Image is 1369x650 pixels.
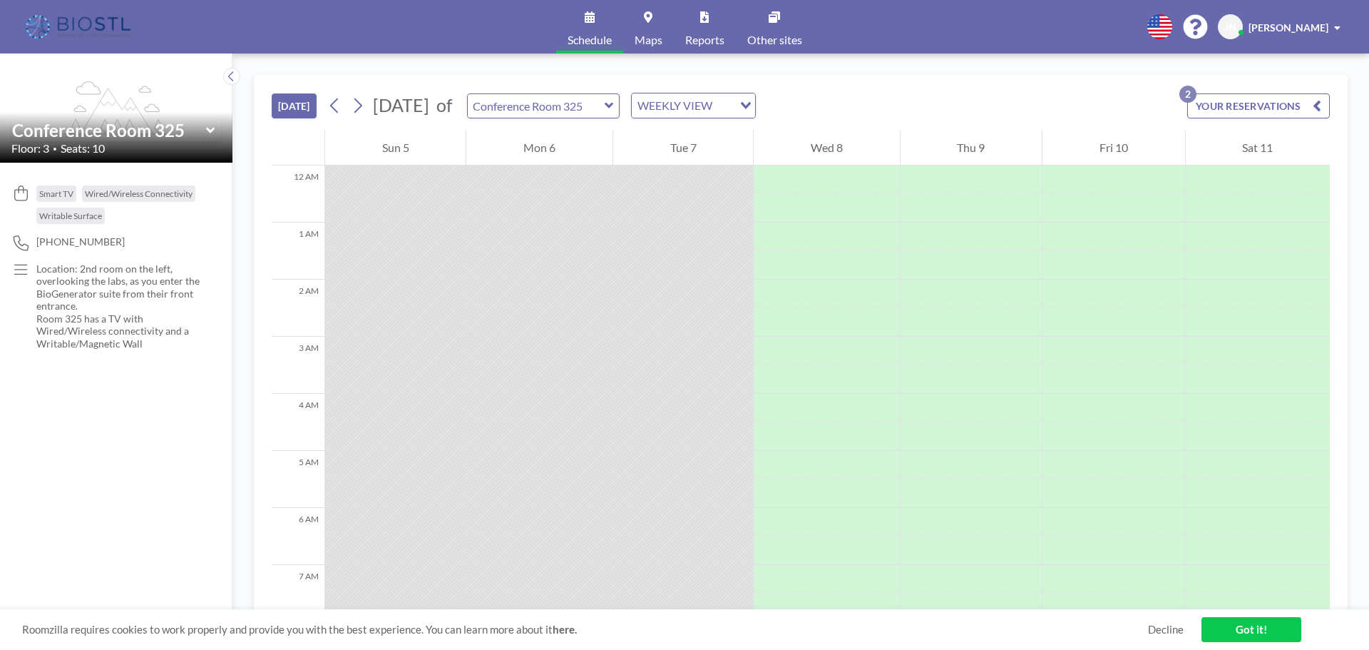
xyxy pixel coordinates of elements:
[272,223,324,280] div: 1 AM
[23,13,136,41] img: organization-logo
[61,141,105,156] span: Seats: 10
[11,141,49,156] span: Floor: 3
[36,235,125,248] span: [PHONE_NUMBER]
[272,508,324,565] div: 6 AM
[685,34,724,46] span: Reports
[85,188,193,199] span: Wired/Wireless Connectivity
[1187,93,1330,118] button: YOUR RESERVATIONS2
[466,130,612,166] div: Mon 6
[901,130,1042,166] div: Thu 9
[12,120,206,141] input: Conference Room 325
[53,144,57,153] span: •
[39,210,102,221] span: Writable Surface
[373,94,429,116] span: [DATE]
[22,623,1148,636] span: Roomzilla requires cookies to work properly and provide you with the best experience. You can lea...
[272,394,324,451] div: 4 AM
[272,280,324,337] div: 2 AM
[36,263,204,313] p: Location: 2nd room on the left, overlooking the labs, as you enter the BioGenerator suite from th...
[36,313,204,350] p: Room 325 has a TV with Wired/Wireless connectivity and a Writable/Magnetic Wall
[613,130,753,166] div: Tue 7
[1201,617,1301,642] a: Got it!
[272,565,324,622] div: 7 AM
[553,623,577,636] a: here.
[39,188,73,199] span: Smart TV
[325,130,466,166] div: Sun 5
[754,130,899,166] div: Wed 8
[468,94,605,118] input: Conference Room 325
[272,166,324,223] div: 12 AM
[1148,623,1184,636] a: Decline
[1248,21,1328,34] span: [PERSON_NAME]
[1179,86,1196,103] p: 2
[635,34,662,46] span: Maps
[272,337,324,394] div: 3 AM
[1042,130,1184,166] div: Fri 10
[747,34,802,46] span: Other sites
[436,94,452,116] span: of
[272,451,324,508] div: 5 AM
[1224,21,1236,34] span: JN
[272,93,317,118] button: [DATE]
[1186,130,1330,166] div: Sat 11
[635,96,715,115] span: WEEKLY VIEW
[717,96,732,115] input: Search for option
[632,93,755,118] div: Search for option
[568,34,612,46] span: Schedule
